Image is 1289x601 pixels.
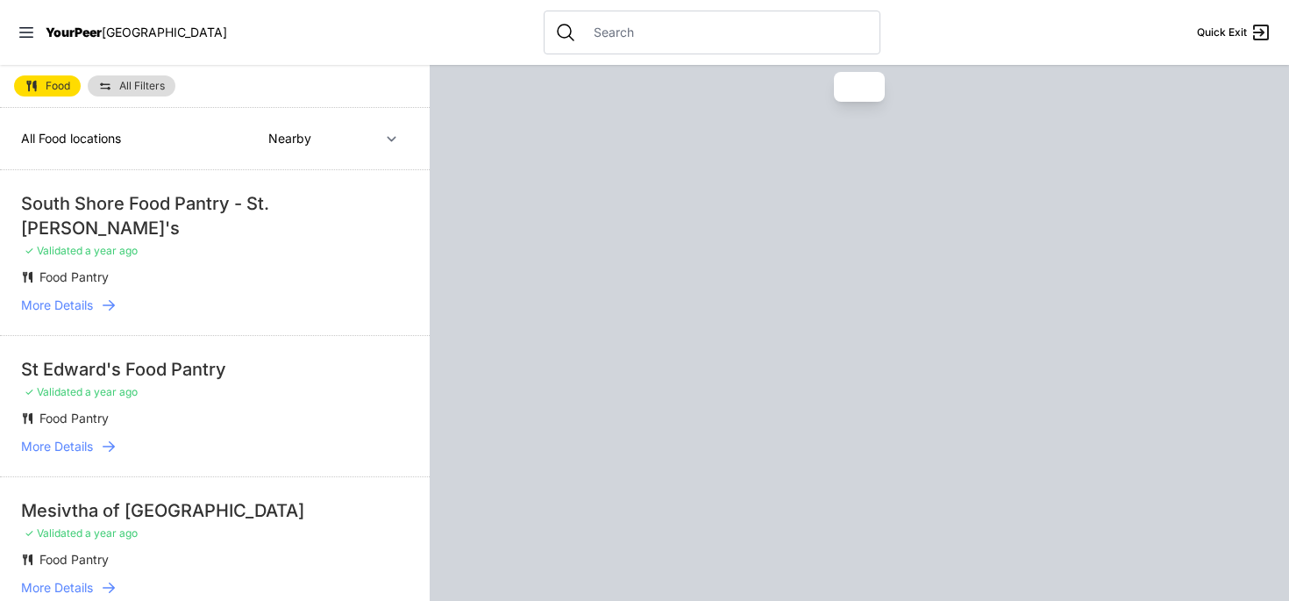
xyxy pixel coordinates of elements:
[14,75,81,97] a: Food
[21,438,409,455] a: More Details
[102,25,227,39] span: [GEOGRAPHIC_DATA]
[21,191,409,240] div: South Shore Food Pantry - St. [PERSON_NAME]'s
[21,131,121,146] span: All Food locations
[21,498,409,523] div: Mesivtha of [GEOGRAPHIC_DATA]
[85,244,138,257] span: a year ago
[85,385,138,398] span: a year ago
[46,25,102,39] span: YourPeer
[21,438,93,455] span: More Details
[21,579,409,597] a: More Details
[21,297,409,314] a: More Details
[39,552,109,567] span: Food Pantry
[46,81,70,91] span: Food
[25,526,82,540] span: ✓ Validated
[583,24,869,41] input: Search
[25,244,82,257] span: ✓ Validated
[39,269,109,284] span: Food Pantry
[88,75,175,97] a: All Filters
[46,27,227,38] a: YourPeer[GEOGRAPHIC_DATA]
[119,81,165,91] span: All Filters
[21,357,409,382] div: St Edward's Food Pantry
[1197,25,1247,39] span: Quick Exit
[1197,22,1271,43] a: Quick Exit
[21,297,93,314] span: More Details
[21,579,93,597] span: More Details
[25,385,82,398] span: ✓ Validated
[39,411,109,426] span: Food Pantry
[85,526,138,540] span: a year ago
